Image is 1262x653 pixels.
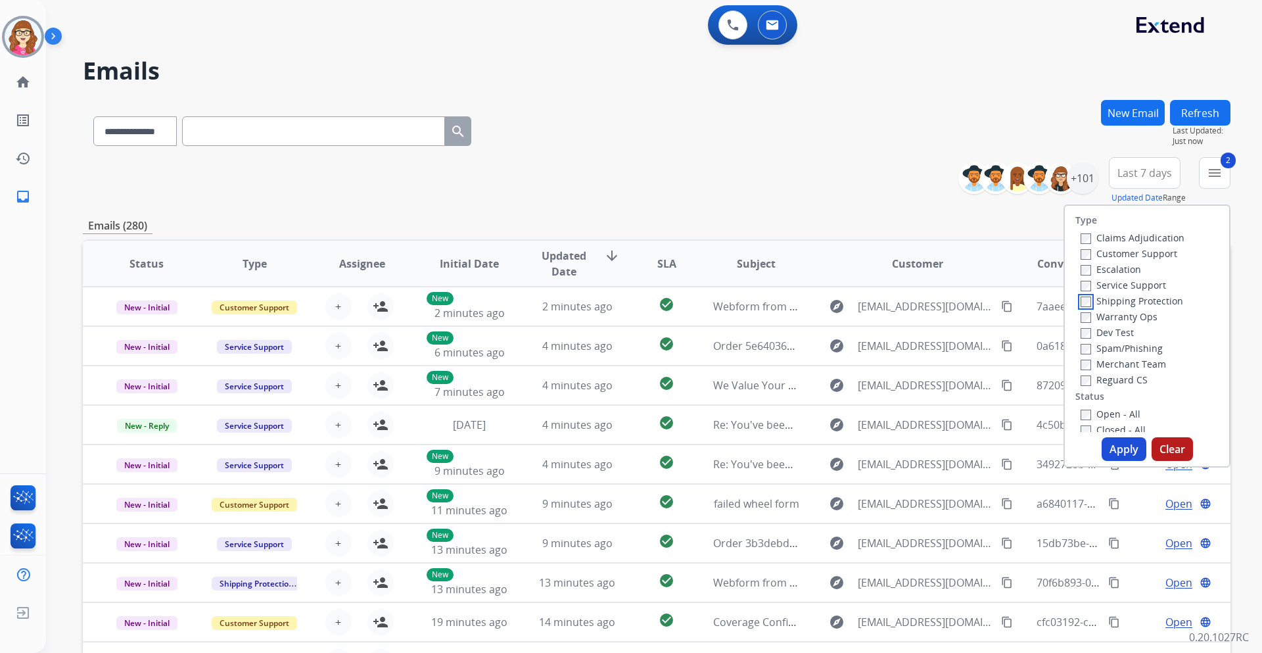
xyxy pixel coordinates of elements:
[1075,390,1104,403] label: Status
[858,299,993,314] span: [EMAIL_ADDRESS][DOMAIN_NAME]
[373,299,388,314] mat-icon: person_add
[1081,249,1091,260] input: Customer Support
[1081,310,1157,323] label: Warranty Ops
[373,496,388,512] mat-icon: person_add
[1081,425,1091,436] input: Closed - All
[1001,616,1013,628] mat-icon: content_copy
[1081,410,1091,420] input: Open - All
[373,338,388,354] mat-icon: person_add
[1001,419,1013,431] mat-icon: content_copy
[858,456,993,472] span: [EMAIL_ADDRESS][DOMAIN_NAME]
[427,292,454,305] p: New
[335,535,341,551] span: +
[325,609,352,635] button: +
[373,417,388,433] mat-icon: person_add
[1108,498,1120,510] mat-icon: content_copy
[217,379,292,393] span: Service Support
[325,333,352,359] button: +
[858,535,993,551] span: [EMAIL_ADDRESS][DOMAIN_NAME]
[858,377,993,393] span: [EMAIL_ADDRESS][DOMAIN_NAME]
[427,450,454,463] p: New
[1081,358,1166,370] label: Merchant Team
[1081,231,1184,244] label: Claims Adjudication
[539,615,615,629] span: 14 minutes ago
[373,456,388,472] mat-icon: person_add
[212,301,297,314] span: Customer Support
[1081,423,1146,436] label: Closed - All
[542,339,613,353] span: 4 minutes ago
[1037,418,1237,432] span: 4c50bf41-6b09-4e0e-8c91-4e94dc2919d1
[829,535,845,551] mat-icon: explore
[373,377,388,393] mat-icon: person_add
[1081,233,1091,244] input: Claims Adjudication
[829,496,845,512] mat-icon: explore
[1037,496,1239,511] span: a6840117-5630-4079-8814-0a6d6962cc8d
[1165,496,1192,512] span: Open
[427,489,454,502] p: New
[427,371,454,384] p: New
[243,256,267,272] span: Type
[335,299,341,314] span: +
[427,568,454,581] p: New
[858,338,993,354] span: [EMAIL_ADDRESS][DOMAIN_NAME]
[1081,297,1091,307] input: Shipping Protection
[1081,281,1091,291] input: Service Support
[1037,299,1232,314] span: 7aaeefb0-f210-41e4-b33a-f06a9c4675a4
[117,419,177,433] span: New - Reply
[1109,157,1180,189] button: Last 7 days
[335,417,341,433] span: +
[116,577,177,591] span: New - Initial
[1081,360,1091,370] input: Merchant Team
[325,530,352,556] button: +
[829,417,845,433] mat-icon: explore
[373,614,388,630] mat-icon: person_add
[1081,247,1177,260] label: Customer Support
[1207,165,1223,181] mat-icon: menu
[542,299,613,314] span: 2 minutes ago
[217,340,292,354] span: Service Support
[713,378,978,393] span: We Value Your Opinion: Review Your Latest Purchase!
[1081,342,1163,354] label: Spam/Phishing
[713,299,1011,314] span: Webform from [EMAIL_ADDRESS][DOMAIN_NAME] on [DATE]
[858,575,993,591] span: [EMAIL_ADDRESS][DOMAIN_NAME]
[1081,408,1140,420] label: Open - All
[713,418,1148,432] span: Re: You've been assigned a new service order: 5d7bede1-2db4-4087-83c4-e61c002e45ad
[858,614,993,630] span: [EMAIL_ADDRESS][DOMAIN_NAME]
[434,306,505,320] span: 2 minutes ago
[116,537,177,551] span: New - Initial
[829,299,845,314] mat-icon: explore
[116,616,177,630] span: New - Initial
[431,615,507,629] span: 19 minutes ago
[1173,136,1230,147] span: Just now
[713,339,943,353] span: Order 5e640362-fe6a-4c5e-b58a-337654cfd61e
[829,456,845,472] mat-icon: explore
[325,412,352,438] button: +
[434,345,505,360] span: 6 minutes ago
[116,340,177,354] span: New - Initial
[1081,312,1091,323] input: Warranty Ops
[713,615,828,629] span: Coverage Confirmation
[892,256,943,272] span: Customer
[539,575,615,590] span: 13 minutes ago
[1037,457,1242,472] span: 3492728b-4b3c-41b2-bba2-5dce5e75d172
[431,582,507,596] span: 13 minutes ago
[15,74,31,90] mat-icon: home
[542,418,613,432] span: 4 minutes ago
[1173,126,1230,136] span: Last Updated:
[83,218,152,234] p: Emails (280)
[542,496,613,511] span: 9 minutes ago
[1081,295,1183,307] label: Shipping Protection
[659,494,674,510] mat-icon: check_circle
[1221,153,1236,168] span: 2
[450,124,466,139] mat-icon: search
[1001,537,1013,549] mat-icon: content_copy
[659,415,674,431] mat-icon: check_circle
[1102,437,1146,461] button: Apply
[1001,340,1013,352] mat-icon: content_copy
[1200,616,1211,628] mat-icon: language
[659,297,674,312] mat-icon: check_circle
[325,451,352,477] button: +
[1111,192,1186,203] span: Range
[427,331,454,345] p: New
[659,454,674,470] mat-icon: check_circle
